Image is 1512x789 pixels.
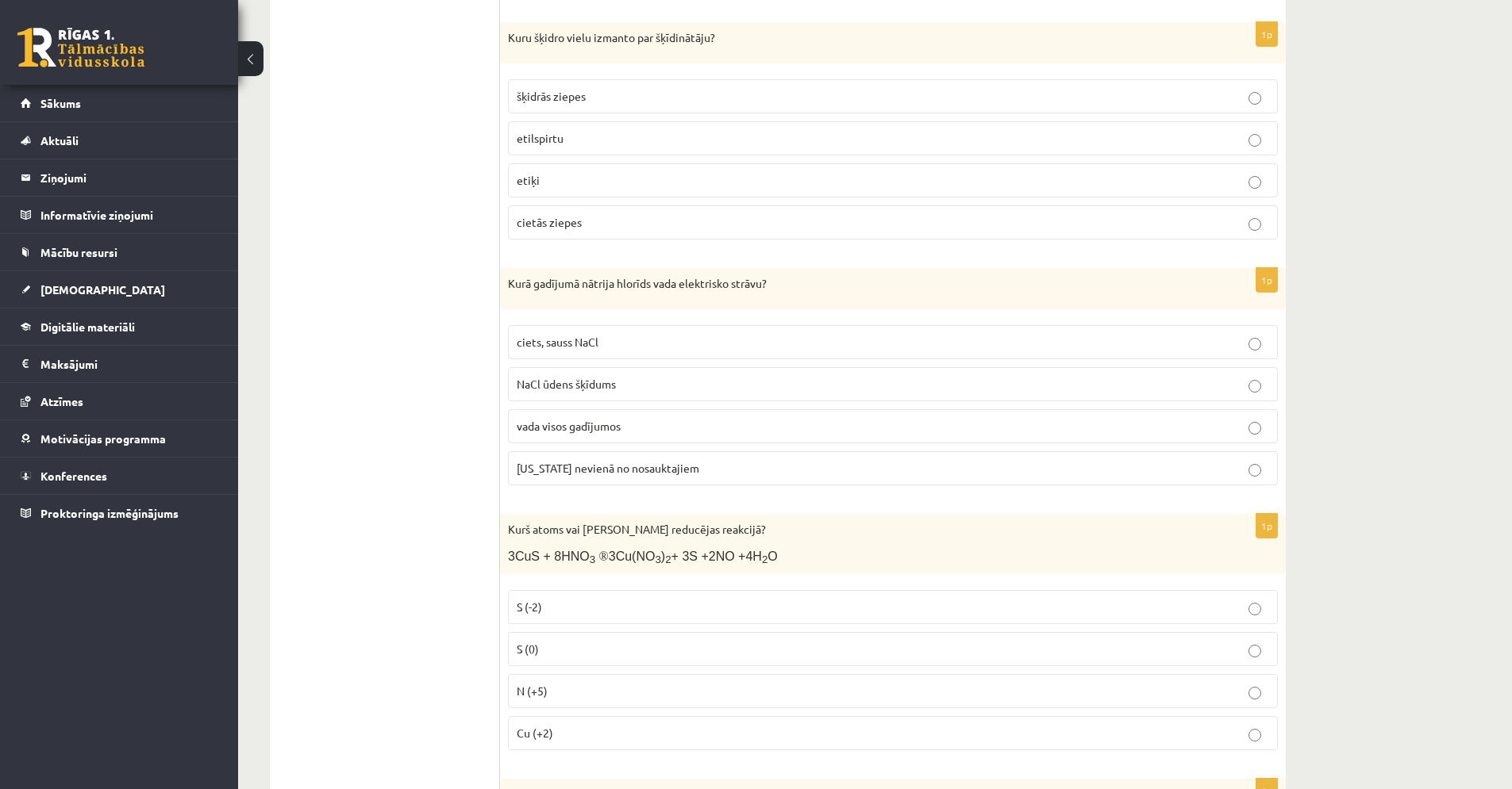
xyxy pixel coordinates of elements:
a: Informatīvie ziņojumi [21,197,218,233]
span: 2 [762,553,768,565]
p: Kurš atoms vai [PERSON_NAME] reducējas reakcijā? [508,522,1198,538]
legend: Maksājumi [40,346,218,382]
span: 3 [655,553,660,565]
span: Aktuāli [40,133,79,147]
a: Digitālie materiāli [21,308,218,345]
input: vada visos gadījumos [1248,422,1261,435]
span: S (-2) [517,599,542,614]
input: ciets, sauss NaCl [1248,338,1261,350]
p: 1p [1256,21,1278,47]
input: N (+5) [1248,687,1261,699]
p: Kuru šķidro vielu izmanto par šķīdinātāju? [508,30,1198,46]
a: Ziņojumi [21,159,218,196]
span: etiķi [517,173,540,187]
span: Atzīmes [40,394,83,408]
a: Motivācijas programma [21,420,218,457]
span: ciets, sauss NaCl [517,335,598,349]
span: cietās ziepes [517,215,582,229]
span: [DEMOGRAPHIC_DATA] [40,282,165,297]
span: Digitālie materiāli [40,320,135,334]
a: Maksājumi [21,346,218,382]
span: 2 [665,553,671,565]
span: S (0) [517,642,539,656]
a: Rīgas 1. Tālmācības vidusskola [17,28,144,67]
span: Konferences [40,469,107,483]
span: Motivācijas programma [40,431,166,446]
a: Konferences [21,458,218,494]
span: ® [599,550,609,563]
legend: Informatīvie ziņojumi [40,197,218,233]
input: cietās ziepes [1248,218,1261,231]
input: [US_STATE] nevienā no nosauktajiem [1248,464,1261,477]
legend: Ziņojumi [40,159,218,196]
a: [DEMOGRAPHIC_DATA] [21,271,218,308]
a: Proktoringa izmēģinājums [21,495,218,531]
input: Cu (+2) [1248,729,1261,741]
span: vada visos gadījumos [517,419,621,433]
span: Proktoringa izmēģinājums [40,506,179,520]
a: Aktuāli [21,122,218,159]
span: etilspirtu [517,131,564,145]
a: Atzīmes [21,383,218,419]
input: S (-2) [1248,603,1261,615]
input: S (0) [1248,645,1261,657]
input: etiķi [1248,176,1261,189]
a: Mācību resursi [21,234,218,270]
span: NaCl ūdens šķīdums [517,377,616,391]
span: 3CuS + 8HNO 3Cu(NO ) + 3S +2NO +4H O [508,550,778,563]
span: šķidrās ziepes [517,89,586,103]
span: Sākums [40,96,81,110]
p: 1p [1256,267,1278,293]
a: Sākums [21,85,218,121]
p: Kurā gadījumā nātrija hlorīds vada elektrisko strāvu? [508,276,1198,292]
input: etilspirtu [1248,134,1261,147]
span: 3 [590,553,595,565]
input: NaCl ūdens šķīdums [1248,380,1261,393]
span: Cu (+2) [517,726,553,740]
span: Mācību resursi [40,245,117,259]
p: 1p [1256,513,1278,538]
span: N (+5) [517,684,548,698]
span: [US_STATE] nevienā no nosauktajiem [517,461,699,475]
input: šķidrās ziepes [1248,92,1261,105]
